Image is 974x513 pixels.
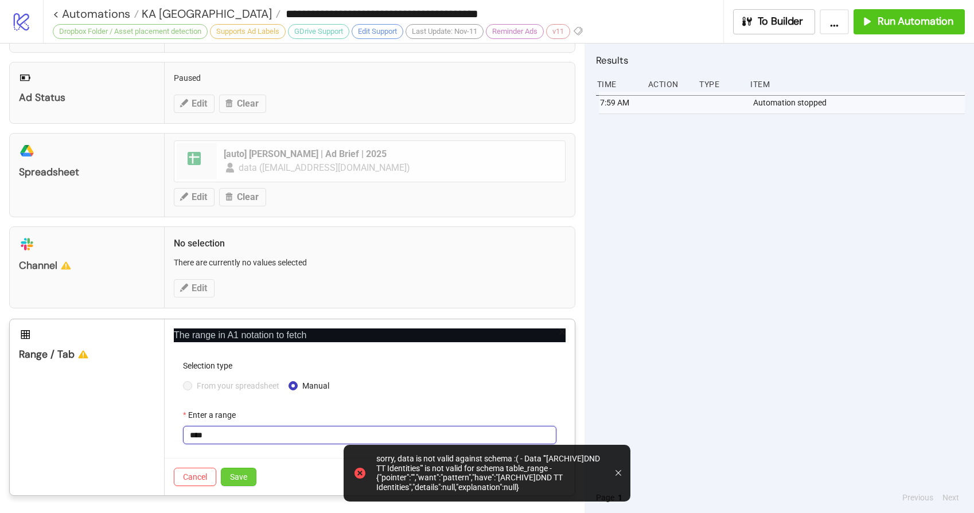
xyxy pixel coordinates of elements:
[139,8,280,19] a: KA [GEOGRAPHIC_DATA]
[758,15,804,28] span: To Builder
[546,24,570,39] div: v11
[192,379,284,392] span: From your spreadsheet
[596,73,639,95] div: Time
[53,8,139,19] a: < Automations
[174,468,216,486] button: Cancel
[558,328,566,336] span: close
[854,9,965,34] button: Run Automation
[183,409,243,421] label: Enter a range
[376,454,606,492] div: sorry, data is not valid against schema :( - Data '"[ARCHIVE]DND TT Identities"' is not valid for...
[878,15,953,28] span: Run Automation
[486,24,544,39] div: Reminder Ads
[599,92,642,113] div: 7:59 AM
[749,73,965,95] div: Item
[298,379,334,392] span: Manual
[139,6,272,21] span: KA [GEOGRAPHIC_DATA]
[221,468,256,486] button: Save
[752,92,968,113] div: Automation stopped
[53,24,208,39] div: Dropbox Folder / Asset placement detection
[596,53,965,68] h2: Results
[939,491,963,504] button: Next
[406,24,484,39] div: Last Update: Nov-11
[647,73,690,95] div: Action
[19,348,155,361] div: Range / Tab
[733,9,816,34] button: To Builder
[183,426,556,444] input: Enter a range
[820,9,849,34] button: ...
[698,73,741,95] div: Type
[352,24,403,39] div: Edit Support
[288,24,349,39] div: GDrive Support
[899,491,937,504] button: Previous
[183,359,240,372] label: Selection type
[230,472,247,481] span: Save
[210,24,286,39] div: Supports Ad Labels
[174,328,566,342] p: The range in A1 notation to fetch
[183,472,207,481] span: Cancel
